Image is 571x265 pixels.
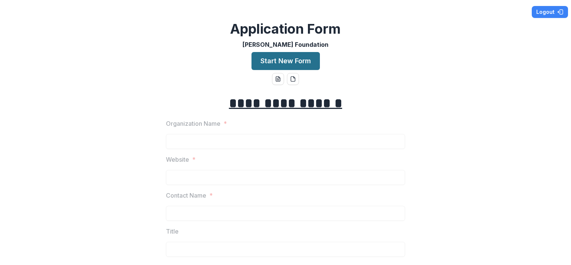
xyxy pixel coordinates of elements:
p: Website [166,155,189,164]
h2: Application Form [230,21,341,37]
p: Title [166,227,179,236]
button: Logout [532,6,568,18]
button: pdf-download [287,73,299,85]
p: Organization Name [166,119,220,128]
button: Start New Form [251,52,320,70]
p: [PERSON_NAME] Foundation [243,40,328,49]
p: Contact Name [166,191,206,200]
button: word-download [272,73,284,85]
